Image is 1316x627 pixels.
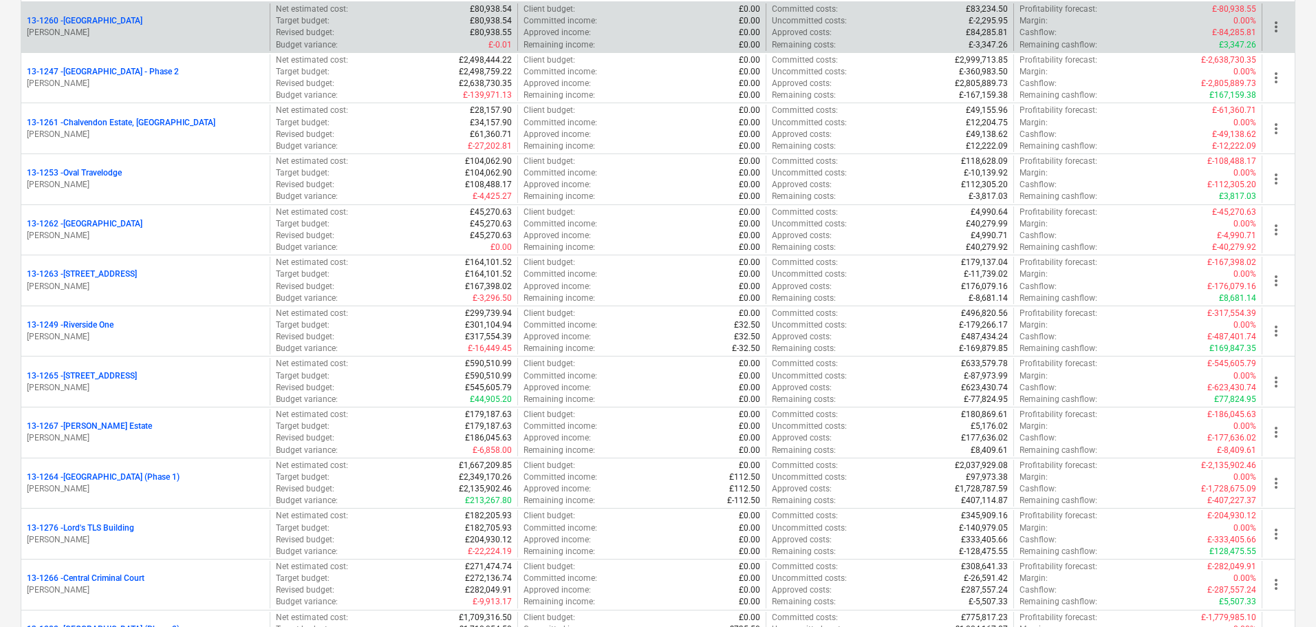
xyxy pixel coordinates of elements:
p: Remaining income : [524,293,595,304]
p: 13-1247 - [GEOGRAPHIC_DATA] - Phase 2 [27,66,179,78]
span: more_vert [1268,475,1284,491]
p: Margin : [1020,268,1048,280]
p: £40,279.92 [966,242,1008,253]
p: £0.00 [739,382,760,394]
p: Remaining income : [524,89,595,101]
p: Profitability forecast : [1020,358,1097,370]
p: £-40,279.92 [1212,242,1256,253]
p: [PERSON_NAME] [27,483,264,495]
p: Revised budget : [276,27,334,39]
p: £-179,266.17 [959,319,1008,331]
p: [PERSON_NAME] [27,331,264,343]
p: 0.00% [1233,15,1256,27]
p: £0.00 [739,358,760,370]
p: £0.00 [739,281,760,293]
span: more_vert [1268,70,1284,86]
p: Approved costs : [772,129,832,140]
p: Approved costs : [772,230,832,242]
p: £32.50 [734,331,760,343]
span: more_vert [1268,273,1284,289]
p: Remaining costs : [772,242,836,253]
p: £49,138.62 [966,129,1008,140]
p: £-2,805,889.73 [1201,78,1256,89]
p: £-49,138.62 [1212,129,1256,140]
p: £2,638,730.35 [459,78,512,89]
p: Committed income : [524,268,597,280]
p: Target budget : [276,15,330,27]
p: £0.00 [739,167,760,179]
p: £0.00 [490,242,512,253]
p: £-108,488.17 [1207,156,1256,167]
p: £-167,159.38 [959,89,1008,101]
span: more_vert [1268,171,1284,187]
div: 13-1265 -[STREET_ADDRESS][PERSON_NAME] [27,370,264,394]
span: more_vert [1268,374,1284,390]
p: Target budget : [276,268,330,280]
p: [PERSON_NAME] [27,584,264,596]
p: Margin : [1020,117,1048,129]
p: Remaining cashflow : [1020,293,1097,304]
p: £301,104.94 [465,319,512,331]
p: £-3,296.50 [473,293,512,304]
p: £12,222.09 [966,140,1008,152]
p: Committed income : [524,319,597,331]
span: more_vert [1268,424,1284,440]
p: Net estimated cost : [276,3,348,15]
p: Remaining income : [524,394,595,405]
p: [PERSON_NAME] [27,281,264,293]
p: Uncommitted costs : [772,268,847,280]
p: £34,157.90 [470,117,512,129]
p: £-10,139.92 [964,167,1008,179]
p: £-16,449.45 [468,343,512,354]
p: Net estimated cost : [276,308,348,319]
div: 13-1264 -[GEOGRAPHIC_DATA] (Phase 1)[PERSON_NAME] [27,471,264,495]
p: £0.00 [739,394,760,405]
p: Cashflow : [1020,382,1057,394]
p: £0.00 [739,268,760,280]
p: Remaining cashflow : [1020,343,1097,354]
p: £61,360.71 [470,129,512,140]
p: 0.00% [1233,218,1256,230]
p: £80,938.54 [470,15,512,27]
p: Committed costs : [772,156,838,167]
p: 0.00% [1233,66,1256,78]
p: Revised budget : [276,230,334,242]
p: £167,398.02 [465,281,512,293]
p: Profitability forecast : [1020,206,1097,218]
p: Remaining cashflow : [1020,39,1097,51]
p: 13-1267 - [PERSON_NAME] Estate [27,421,152,432]
div: 13-1263 -[STREET_ADDRESS][PERSON_NAME] [27,268,264,292]
p: Cashflow : [1020,78,1057,89]
p: Profitability forecast : [1020,257,1097,268]
p: 13-1249 - Riverside One [27,319,114,331]
p: Margin : [1020,66,1048,78]
p: 13-1262 - [GEOGRAPHIC_DATA] [27,218,142,230]
span: more_vert [1268,19,1284,35]
p: £623,430.74 [961,382,1008,394]
p: 13-1260 - [GEOGRAPHIC_DATA] [27,15,142,27]
p: £-11,739.02 [964,268,1008,280]
p: Approved costs : [772,78,832,89]
p: £633,579.78 [961,358,1008,370]
p: £49,155.96 [966,105,1008,116]
p: Budget variance : [276,343,338,354]
p: £-545,605.79 [1207,358,1256,370]
p: £-623,430.74 [1207,382,1256,394]
p: Client budget : [524,156,575,167]
p: Net estimated cost : [276,105,348,116]
p: £-167,398.02 [1207,257,1256,268]
p: £-169,879.85 [959,343,1008,354]
p: 0.00% [1233,319,1256,331]
p: Target budget : [276,218,330,230]
p: Target budget : [276,167,330,179]
p: Cashflow : [1020,27,1057,39]
p: Cashflow : [1020,331,1057,343]
p: Target budget : [276,319,330,331]
p: Remaining income : [524,140,595,152]
p: 13-1276 - Lord's TLS Building [27,522,134,534]
p: Remaining cashflow : [1020,140,1097,152]
p: £-87,973.99 [964,370,1008,382]
p: £-3,817.03 [969,191,1008,202]
p: [PERSON_NAME] [27,230,264,242]
p: Net estimated cost : [276,206,348,218]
